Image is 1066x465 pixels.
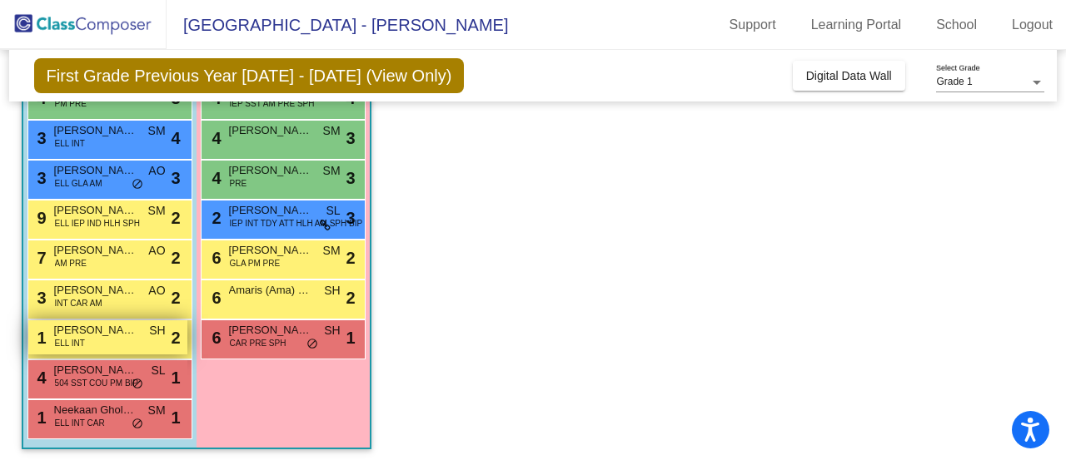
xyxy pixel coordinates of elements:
span: Digital Data Wall [806,69,892,82]
span: GLA PM PRE [230,257,281,270]
span: INT CAR AM [55,297,102,309]
span: [PERSON_NAME] [54,282,137,299]
span: 4 [208,169,222,187]
span: do_not_disturb_alt [132,378,143,391]
span: 4 [171,126,180,151]
span: do_not_disturb_alt [132,418,143,431]
span: 4 [208,129,222,147]
span: AM PRE [55,257,87,270]
span: [PERSON_NAME] [54,322,137,339]
span: SM [148,202,166,220]
span: ELL GLA AM [55,177,102,190]
span: [PERSON_NAME] [54,122,137,139]
a: Learning Portal [798,12,915,38]
span: [PERSON_NAME] [54,202,137,219]
span: 504 SST COU PM BIP [55,377,138,389]
span: SL [151,362,165,379]
span: 3 [33,289,47,307]
span: Amaris (Ama) Lira [229,282,312,299]
span: 2 [171,205,180,230]
span: 1 [33,329,47,347]
span: 6 [208,329,222,347]
a: School [923,12,990,38]
span: ELL INT CAR [55,417,105,429]
span: do_not_disturb_alt [132,178,143,191]
span: Neekaan Gholamshahi [54,402,137,418]
span: [PERSON_NAME] [54,242,137,259]
span: 6 [208,289,222,307]
span: SM [148,402,166,419]
span: 1 [171,365,180,390]
span: 7 [33,249,47,267]
span: 2 [171,325,180,350]
span: SL [326,202,340,220]
span: 3 [346,166,355,190]
span: AO [148,282,165,299]
span: CAR PRE SPH [230,337,286,349]
span: 3 [171,166,180,190]
span: IEP INT TDY ATT HLH AM SPH BIP [230,217,363,230]
span: 2 [346,245,355,270]
span: ELL INT [55,337,85,349]
span: 3 [346,126,355,151]
span: SH [149,322,165,339]
span: 6 [208,249,222,267]
span: 3 [33,129,47,147]
span: 1 [33,408,47,427]
span: First Grade Previous Year [DATE] - [DATE] (View Only) [34,58,465,93]
span: SM [323,122,341,140]
span: 2 [346,285,355,310]
span: PM PRE [55,97,87,110]
span: 2 [171,245,180,270]
span: ELL IEP IND HLH SPH [55,217,140,230]
span: AO [148,242,165,260]
span: SM [323,162,341,180]
span: [PERSON_NAME] [229,122,312,139]
span: [PERSON_NAME][GEOGRAPHIC_DATA] [54,162,137,179]
span: [GEOGRAPHIC_DATA] - [PERSON_NAME] [167,12,508,38]
span: 3 [33,169,47,187]
span: [PERSON_NAME] [54,362,137,378]
a: Logout [999,12,1066,38]
span: 2 [171,285,180,310]
span: 2 [208,209,222,227]
span: IEP SST AM PRE SPH [230,97,315,110]
span: 9 [33,209,47,227]
span: 1 [346,325,355,350]
span: 3 [346,205,355,230]
span: [PERSON_NAME] [229,202,312,219]
span: 1 [171,405,180,430]
span: ELL INT [55,137,85,150]
span: AO [148,162,165,180]
span: PRE [230,177,247,190]
span: [PERSON_NAME] [229,242,312,259]
span: SM [148,122,166,140]
button: Digital Data Wall [793,61,905,91]
span: SH [324,322,340,339]
span: [PERSON_NAME] [229,162,312,179]
span: 4 [33,369,47,387]
span: SM [323,242,341,260]
span: do_not_disturb_alt [306,338,318,351]
span: [PERSON_NAME] [229,322,312,339]
span: Grade 1 [936,76,972,87]
span: SH [324,282,340,299]
a: Support [716,12,790,38]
